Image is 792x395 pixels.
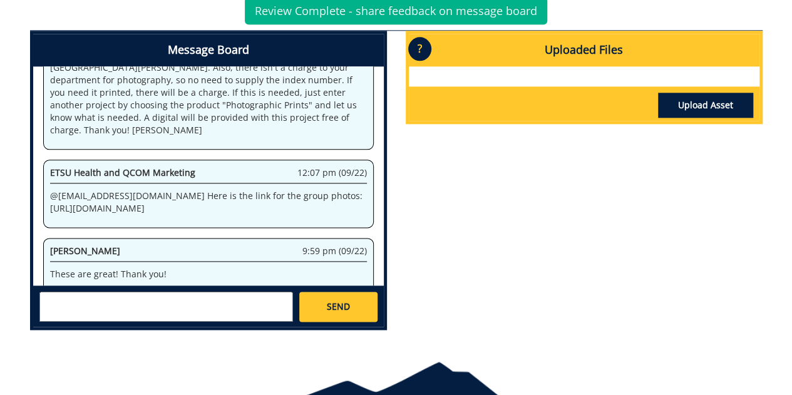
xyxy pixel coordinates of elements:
[50,167,195,178] span: ETSU Health and QCOM Marketing
[658,93,753,118] a: Upload Asset
[50,36,367,136] p: @[EMAIL_ADDRESS][DOMAIN_NAME] Hi [PERSON_NAME], this is your project for the photo shoot in front...
[50,190,367,215] p: @[EMAIL_ADDRESS][DOMAIN_NAME] Here is the link for the group photos: [URL][DOMAIN_NAME]
[50,268,367,280] p: These are great! Thank you!
[409,34,759,66] h4: Uploaded Files
[39,292,293,322] textarea: messageToSend
[327,300,350,313] span: SEND
[297,167,367,179] span: 12:07 pm (09/22)
[408,37,431,61] p: ?
[302,245,367,257] span: 9:59 pm (09/22)
[33,34,384,66] h4: Message Board
[50,245,120,257] span: [PERSON_NAME]
[299,292,377,322] a: SEND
